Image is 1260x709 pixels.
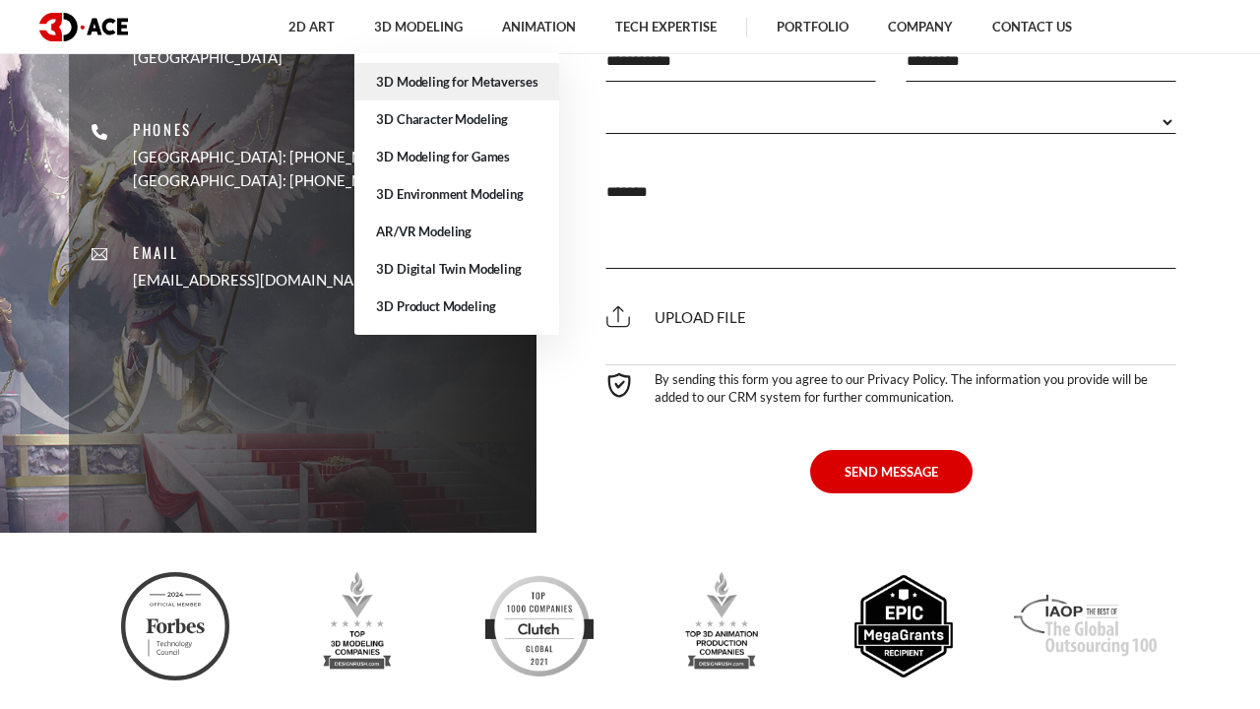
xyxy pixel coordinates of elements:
p: [GEOGRAPHIC_DATA]: [PHONE_NUMBER] [133,147,420,169]
img: Top 3d animation production companies designrush 2023 [667,572,776,680]
img: logo dark [39,13,128,41]
div: By sending this form you agree to our Privacy Policy. The information you provide will be added t... [605,364,1176,406]
a: 3D Modeling for Metaverses [354,63,559,100]
a: 3D Digital Twin Modeling [354,250,559,288]
a: 3D Environment Modeling [354,175,559,213]
img: Ftc badge 3d ace 2024 [121,572,229,680]
img: Clutch top developers [485,572,594,680]
a: [EMAIL_ADDRESS][DOMAIN_NAME] [133,270,381,292]
button: SEND MESSAGE [810,450,973,493]
a: 3D Character Modeling [354,100,559,138]
a: 3D Modeling for Games [354,138,559,175]
span: Upload file [605,308,746,326]
p: Email [133,241,381,264]
img: Top 3d modeling companies designrush award 2023 [303,572,411,680]
p: [GEOGRAPHIC_DATA]: [PHONE_NUMBER] [133,169,420,192]
a: 3D Product Modeling [354,288,559,325]
img: Epic megagrants recipient [850,572,958,680]
p: Phones [133,118,420,141]
a: AR/VR Modeling [354,213,559,250]
img: Iaop award [1014,572,1156,680]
